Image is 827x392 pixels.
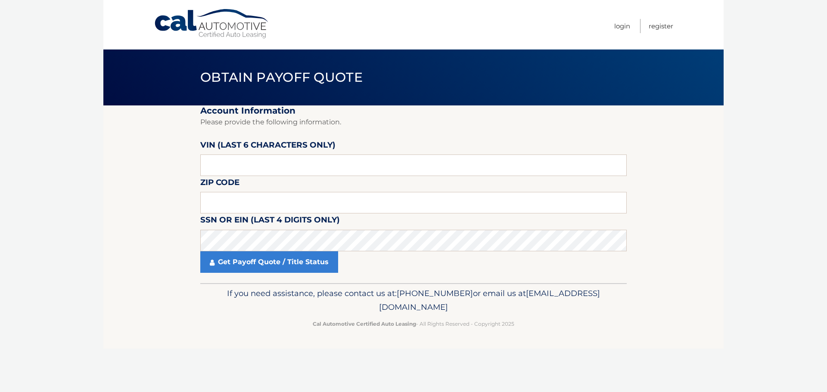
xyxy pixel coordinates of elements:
a: Register [649,19,673,33]
a: Login [614,19,630,33]
p: - All Rights Reserved - Copyright 2025 [206,319,621,328]
p: Please provide the following information. [200,116,627,128]
strong: Cal Automotive Certified Auto Leasing [313,321,416,327]
p: If you need assistance, please contact us at: or email us at [206,287,621,314]
a: Get Payoff Quote / Title Status [200,251,338,273]
h2: Account Information [200,105,627,116]
label: Zip Code [200,176,239,192]
label: VIN (last 6 characters only) [200,139,336,154]
a: Cal Automotive [154,9,270,39]
span: Obtain Payoff Quote [200,69,363,85]
label: SSN or EIN (last 4 digits only) [200,213,340,229]
span: [PHONE_NUMBER] [397,288,473,298]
